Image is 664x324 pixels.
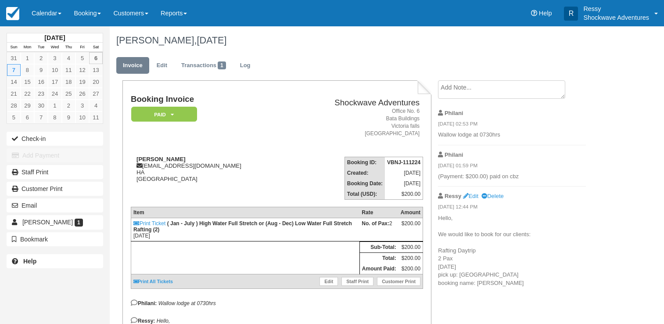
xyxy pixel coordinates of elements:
[62,76,75,88] a: 18
[89,100,103,112] a: 4
[62,112,75,123] a: 9
[21,100,34,112] a: 29
[21,76,34,88] a: 15
[445,193,461,199] strong: Ressy
[7,232,103,246] button: Bookmark
[89,88,103,100] a: 27
[7,182,103,196] a: Customer Print
[438,131,586,139] p: Wallow lodge at 0730hrs
[481,193,503,199] a: Delete
[445,151,463,158] strong: Philani
[345,168,385,178] th: Created:
[564,7,578,21] div: R
[7,52,21,64] a: 31
[22,219,73,226] span: [PERSON_NAME]
[387,159,420,166] strong: VBNJ-111224
[34,52,48,64] a: 2
[75,112,89,123] a: 10
[48,43,61,52] th: Wed
[583,4,649,13] p: Ressy
[438,162,586,172] em: [DATE] 01:59 PM
[75,52,89,64] a: 5
[48,76,61,88] a: 17
[7,198,103,212] button: Email
[89,112,103,123] a: 11
[359,218,398,241] td: 2
[34,112,48,123] a: 7
[218,61,226,69] span: 1
[7,88,21,100] a: 21
[48,88,61,100] a: 24
[7,132,103,146] button: Check-in
[398,242,423,253] td: $200.00
[7,76,21,88] a: 14
[7,148,103,162] button: Add Payment
[345,157,385,168] th: Booking ID:
[197,35,226,46] span: [DATE]
[116,57,149,74] a: Invoice
[21,43,34,52] th: Mon
[359,253,398,264] th: Total:
[531,10,537,16] i: Help
[131,106,194,122] a: Paid
[7,254,103,268] a: Help
[7,112,21,123] a: 5
[116,35,601,46] h1: [PERSON_NAME],
[377,277,420,286] a: Customer Print
[23,258,36,265] b: Help
[48,100,61,112] a: 1
[75,76,89,88] a: 19
[341,277,373,286] a: Staff Print
[133,220,165,227] a: Print Ticket
[131,218,359,241] td: [DATE]
[21,88,34,100] a: 22
[445,110,463,116] strong: Philani
[131,207,359,218] th: Item
[48,52,61,64] a: 3
[75,64,89,76] a: 12
[131,300,157,306] strong: Philani:
[62,43,75,52] th: Thu
[89,76,103,88] a: 20
[398,253,423,264] td: $200.00
[359,242,398,253] th: Sub-Total:
[7,165,103,179] a: Staff Print
[89,43,103,52] th: Sat
[21,112,34,123] a: 6
[438,203,586,213] em: [DATE] 12:44 PM
[294,98,420,108] h2: Shockwave Adventures
[319,277,338,286] a: Edit
[21,52,34,64] a: 1
[7,64,21,76] a: 7
[89,64,103,76] a: 13
[150,57,174,74] a: Edit
[233,57,257,74] a: Log
[34,76,48,88] a: 16
[7,100,21,112] a: 28
[6,7,19,20] img: checkfront-main-nav-mini-logo.png
[438,120,586,130] em: [DATE] 02:53 PM
[21,64,34,76] a: 8
[583,13,649,22] p: Shockwave Adventures
[7,43,21,52] th: Sun
[34,43,48,52] th: Tue
[438,173,586,181] p: (Payment: $200.00) paid on cbz
[75,219,83,227] span: 1
[62,100,75,112] a: 2
[398,263,423,274] td: $200.00
[385,178,423,189] td: [DATE]
[345,189,385,200] th: Total (USD):
[133,279,173,284] a: Print All Tickets
[44,34,65,41] strong: [DATE]
[175,57,233,74] a: Transactions1
[294,108,420,138] address: Office No. 6 Bata Buildings Victoria falls [GEOGRAPHIC_DATA]
[345,178,385,189] th: Booking Date:
[131,318,155,324] strong: Ressy:
[62,64,75,76] a: 11
[359,263,398,274] th: Amount Paid:
[62,52,75,64] a: 4
[398,207,423,218] th: Amount
[75,88,89,100] a: 26
[385,189,423,200] td: $200.00
[438,214,586,288] p: Hello, We would like to book for our clients: Rafting Daytrip 2 Pax [DATE] pick up: [GEOGRAPHIC_D...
